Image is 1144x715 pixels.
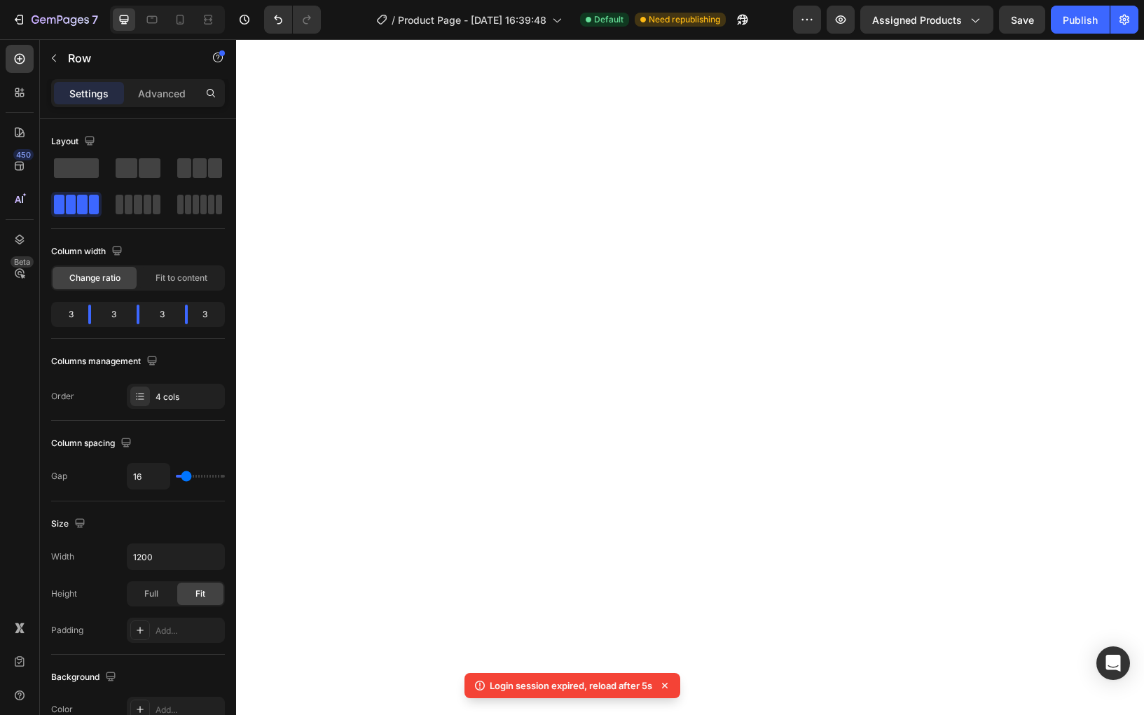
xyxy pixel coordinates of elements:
div: Order [51,390,74,403]
span: Product Page - [DATE] 16:39:48 [398,13,546,27]
div: Size [51,515,88,534]
input: Auto [128,544,224,569]
span: Fit [195,588,205,600]
div: Column width [51,242,125,261]
p: Login session expired, reload after 5s [490,679,652,693]
div: Columns management [51,352,160,371]
div: 3 [54,305,77,324]
span: Assigned Products [872,13,962,27]
span: / [392,13,395,27]
p: Row [68,50,187,67]
div: Undo/Redo [264,6,321,34]
button: Assigned Products [860,6,993,34]
div: 3 [102,305,125,324]
input: Auto [128,464,170,489]
span: Need republishing [649,13,720,26]
div: Gap [51,470,67,483]
div: 3 [151,305,174,324]
div: Layout [51,132,98,151]
span: Fit to content [156,272,207,284]
iframe: To enrich screen reader interactions, please activate Accessibility in Grammarly extension settings [236,39,1144,715]
div: Beta [11,256,34,268]
div: Padding [51,624,83,637]
div: 3 [199,305,222,324]
div: 4 cols [156,391,221,403]
p: 7 [92,11,98,28]
p: Advanced [138,86,186,101]
div: Column spacing [51,434,135,453]
p: Settings [69,86,109,101]
div: Width [51,550,74,563]
button: Publish [1051,6,1110,34]
button: 7 [6,6,104,34]
div: Publish [1063,13,1098,27]
div: Height [51,588,77,600]
span: Save [1011,14,1034,26]
div: Add... [156,625,221,637]
div: Open Intercom Messenger [1096,646,1130,680]
div: 450 [13,149,34,160]
span: Default [594,13,623,26]
span: Change ratio [69,272,120,284]
span: Full [144,588,158,600]
div: Background [51,668,119,687]
button: Save [999,6,1045,34]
